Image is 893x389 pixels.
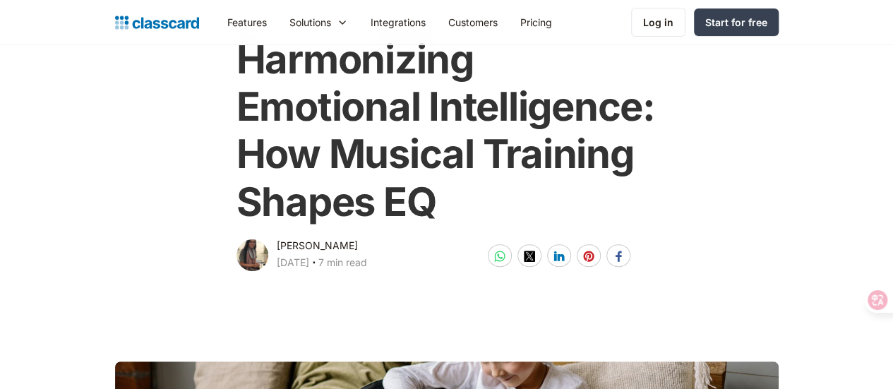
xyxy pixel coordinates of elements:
[277,254,309,271] div: [DATE]
[236,36,657,226] h1: Harmonizing Emotional Intelligence: How Musical Training Shapes EQ
[509,6,563,38] a: Pricing
[277,237,358,254] div: [PERSON_NAME]
[613,251,624,262] img: facebook-white sharing button
[524,251,535,262] img: twitter-white sharing button
[694,8,779,36] a: Start for free
[643,15,673,30] div: Log in
[553,251,565,262] img: linkedin-white sharing button
[705,15,767,30] div: Start for free
[216,6,278,38] a: Features
[494,251,505,262] img: whatsapp-white sharing button
[359,6,437,38] a: Integrations
[115,13,199,32] a: home
[583,251,594,262] img: pinterest-white sharing button
[437,6,509,38] a: Customers
[318,254,367,271] div: 7 min read
[278,6,359,38] div: Solutions
[631,8,685,37] a: Log in
[289,15,331,30] div: Solutions
[309,254,318,274] div: ‧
